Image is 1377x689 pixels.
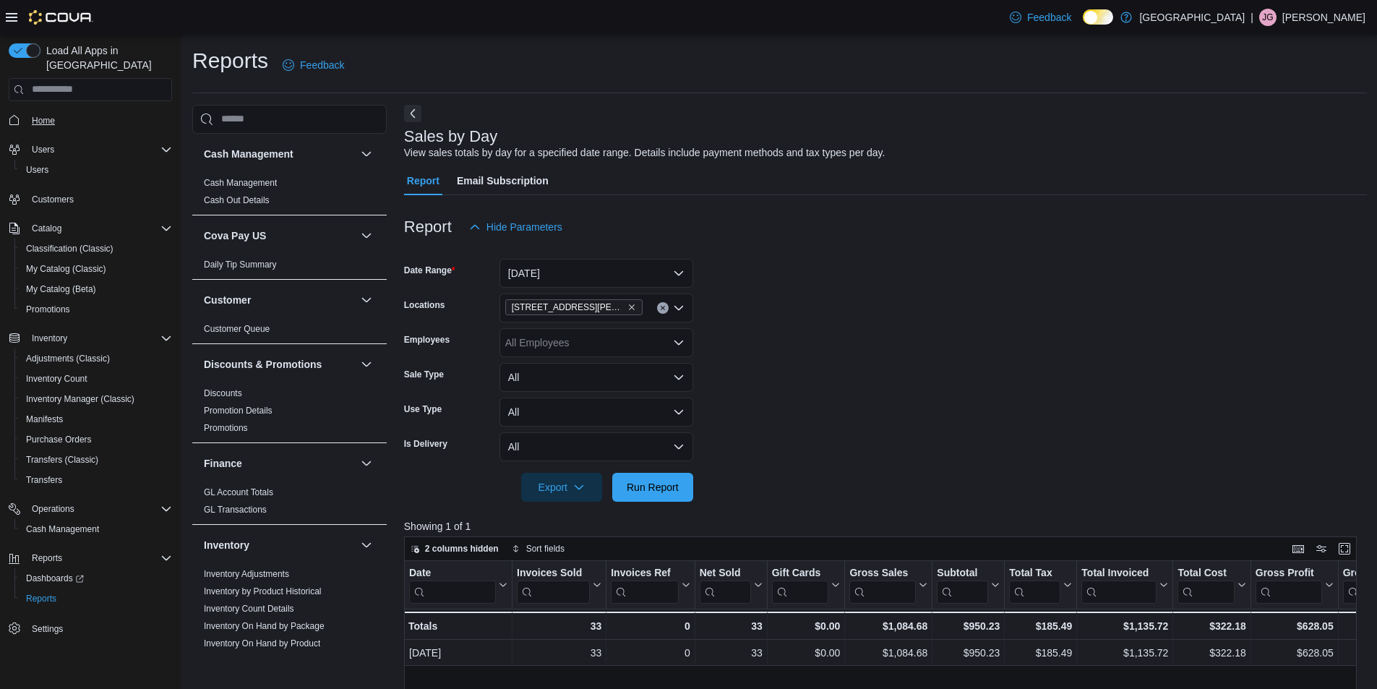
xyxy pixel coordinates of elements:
[1009,566,1060,580] div: Total Tax
[204,260,277,270] a: Daily Tip Summary
[26,283,96,295] span: My Catalog (Beta)
[32,144,54,155] span: Users
[26,111,172,129] span: Home
[611,566,690,603] button: Invoices Ref
[3,328,178,348] button: Inventory
[1083,9,1113,25] input: Dark Mode
[14,450,178,470] button: Transfers (Classic)
[192,256,387,279] div: Cova Pay US
[26,263,106,275] span: My Catalog (Classic)
[204,487,273,497] a: GL Account Totals
[611,566,678,603] div: Invoices Ref
[204,147,293,161] h3: Cash Management
[20,521,105,538] a: Cash Management
[673,302,685,314] button: Open list of options
[204,228,266,243] h3: Cova Pay US
[1009,566,1060,603] div: Total Tax
[20,390,140,408] a: Inventory Manager (Classic)
[404,218,452,236] h3: Report
[1081,566,1157,603] div: Total Invoiced
[204,422,248,434] span: Promotions
[204,228,355,243] button: Cova Pay US
[300,58,344,72] span: Feedback
[3,189,178,210] button: Customers
[26,220,67,237] button: Catalog
[14,160,178,180] button: Users
[26,190,172,208] span: Customers
[20,471,68,489] a: Transfers
[14,279,178,299] button: My Catalog (Beta)
[3,548,178,568] button: Reports
[404,299,445,311] label: Locations
[499,259,693,288] button: [DATE]
[1251,9,1253,26] p: |
[204,538,355,552] button: Inventory
[358,455,375,472] button: Finance
[26,593,56,604] span: Reports
[20,281,172,298] span: My Catalog (Beta)
[358,356,375,373] button: Discounts & Promotions
[771,566,828,603] div: Gift Card Sales
[204,505,267,515] a: GL Transactions
[204,487,273,498] span: GL Account Totals
[26,304,70,315] span: Promotions
[14,409,178,429] button: Manifests
[1336,540,1353,557] button: Enter fullscreen
[20,411,172,428] span: Manifests
[32,503,74,515] span: Operations
[358,291,375,309] button: Customer
[457,166,549,195] span: Email Subscription
[204,293,355,307] button: Customer
[1177,566,1234,603] div: Total Cost
[404,105,421,122] button: Next
[14,389,178,409] button: Inventory Manager (Classic)
[937,566,1000,603] button: Subtotal
[20,471,172,489] span: Transfers
[204,456,242,471] h3: Finance
[699,566,750,603] div: Net Sold
[204,323,270,335] span: Customer Queue
[277,51,350,80] a: Feedback
[409,566,507,603] button: Date
[20,451,104,468] a: Transfers (Classic)
[849,566,916,603] div: Gross Sales
[26,330,73,347] button: Inventory
[1081,566,1168,603] button: Total Invoiced
[26,220,172,237] span: Catalog
[1009,644,1072,662] div: $185.49
[204,293,251,307] h3: Customer
[14,470,178,490] button: Transfers
[849,644,927,662] div: $1,084.68
[9,104,172,677] nav: Complex example
[517,617,601,635] div: 33
[26,141,60,158] button: Users
[26,112,61,129] a: Home
[611,644,690,662] div: 0
[771,617,840,635] div: $0.00
[486,220,562,234] span: Hide Parameters
[204,357,322,372] h3: Discounts & Promotions
[26,141,172,158] span: Users
[20,451,172,468] span: Transfers (Classic)
[1290,540,1307,557] button: Keyboard shortcuts
[14,429,178,450] button: Purchase Orders
[204,504,267,515] span: GL Transactions
[20,260,172,278] span: My Catalog (Classic)
[404,145,885,161] div: View sales totals by day for a specified date range. Details include payment methods and tax type...
[1262,9,1273,26] span: JG
[20,301,76,318] a: Promotions
[512,300,625,314] span: [STREET_ADDRESS][PERSON_NAME]
[407,166,439,195] span: Report
[3,617,178,638] button: Settings
[204,586,322,597] span: Inventory by Product Historical
[32,623,63,635] span: Settings
[14,348,178,369] button: Adjustments (Classic)
[612,473,693,502] button: Run Report
[937,617,1000,635] div: $950.23
[26,393,134,405] span: Inventory Manager (Classic)
[358,227,375,244] button: Cova Pay US
[517,566,601,603] button: Invoices Sold
[20,390,172,408] span: Inventory Manager (Classic)
[700,644,763,662] div: 33
[409,566,496,580] div: Date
